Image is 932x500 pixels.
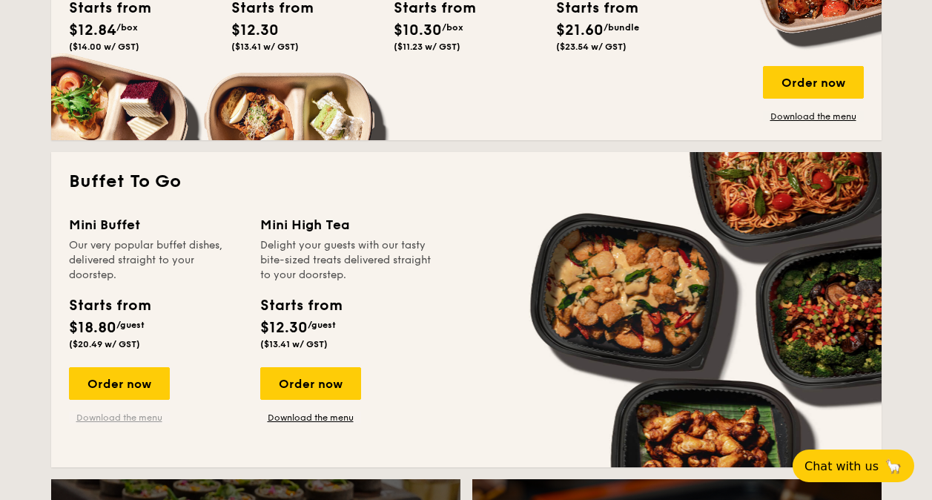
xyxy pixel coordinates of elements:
[69,339,140,349] span: ($20.49 w/ GST)
[260,412,361,424] a: Download the menu
[69,170,864,194] h2: Buffet To Go
[69,295,150,317] div: Starts from
[394,42,460,52] span: ($11.23 w/ GST)
[260,339,328,349] span: ($13.41 w/ GST)
[69,319,116,337] span: $18.80
[69,214,242,235] div: Mini Buffet
[116,22,138,33] span: /box
[763,66,864,99] div: Order now
[793,450,914,482] button: Chat with us🦙
[69,22,116,39] span: $12.84
[442,22,463,33] span: /box
[69,238,242,283] div: Our very popular buffet dishes, delivered straight to your doorstep.
[69,367,170,400] div: Order now
[260,367,361,400] div: Order now
[556,42,627,52] span: ($23.54 w/ GST)
[308,320,336,330] span: /guest
[260,319,308,337] span: $12.30
[231,22,279,39] span: $12.30
[69,412,170,424] a: Download the menu
[260,295,341,317] div: Starts from
[604,22,639,33] span: /bundle
[260,238,434,283] div: Delight your guests with our tasty bite-sized treats delivered straight to your doorstep.
[394,22,442,39] span: $10.30
[804,459,879,473] span: Chat with us
[556,22,604,39] span: $21.60
[231,42,299,52] span: ($13.41 w/ GST)
[260,214,434,235] div: Mini High Tea
[69,42,139,52] span: ($14.00 w/ GST)
[763,111,864,122] a: Download the menu
[116,320,145,330] span: /guest
[885,458,902,475] span: 🦙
